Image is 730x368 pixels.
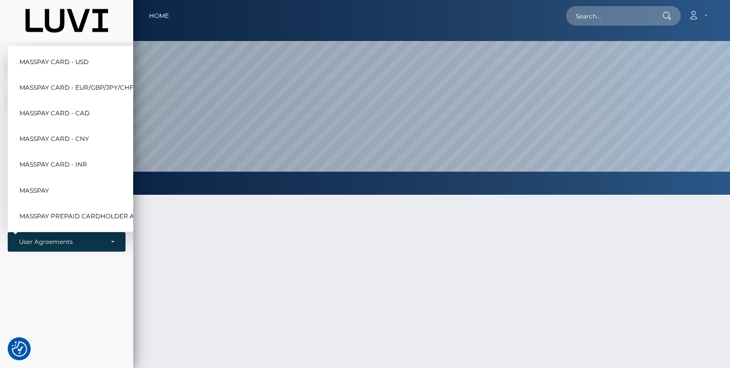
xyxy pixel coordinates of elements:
span: MassPay Card - EUR/GBP/JPY/CHF/AUD [19,81,150,94]
a: Home [149,5,169,27]
span: MassPay Card - CNY [19,132,89,146]
div: User Agreements [19,238,103,246]
span: MassPay [19,183,49,197]
span: MassPay Card - INR [19,158,87,171]
img: Revisit consent button [12,341,27,357]
span: MassPay Card - USD [19,55,89,69]
img: MassPay [21,8,112,33]
button: Consent Preferences [12,341,27,357]
button: User Agreements [8,232,126,252]
input: Search... [566,6,662,26]
span: MassPay Card - CAD [19,107,90,120]
span: MassPay Prepaid Cardholder Agreement [19,210,170,223]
